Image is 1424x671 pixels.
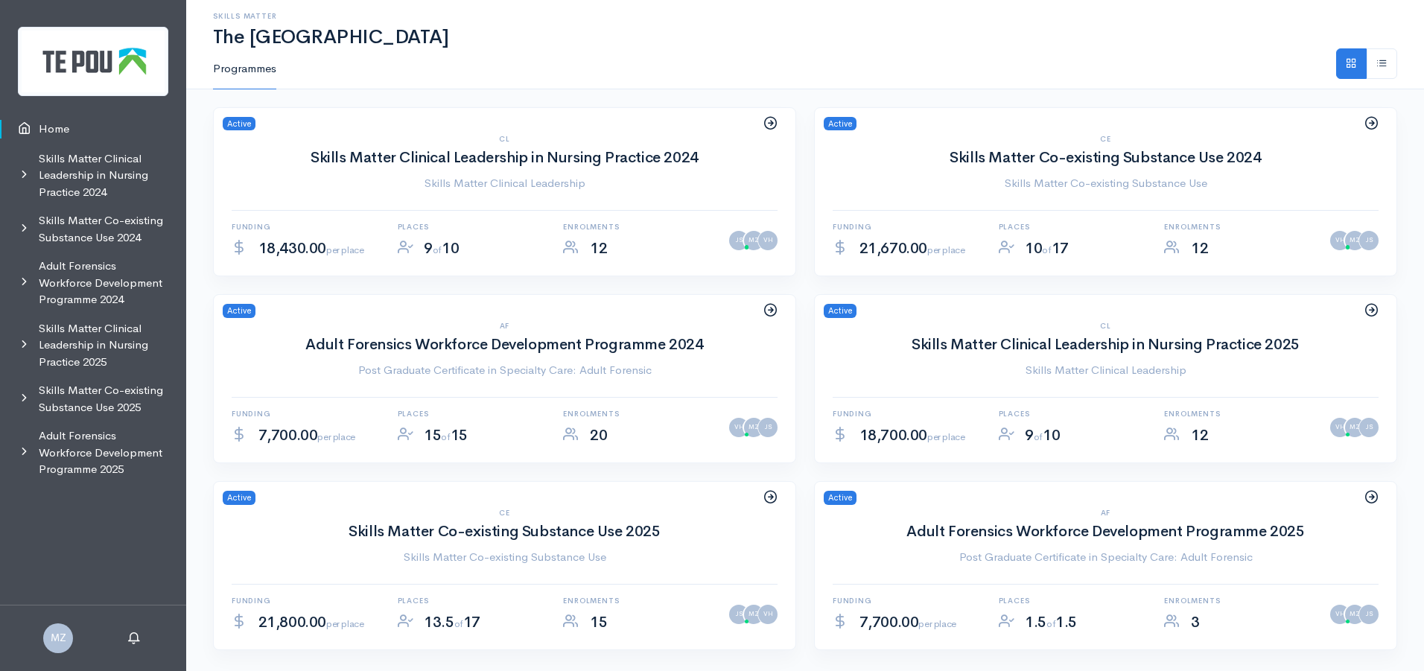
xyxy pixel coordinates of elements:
[213,12,1397,20] h6: Skills Matter
[758,418,778,437] a: JS
[833,362,1379,379] a: Skills Matter Clinical Leadership
[590,239,607,258] span: 12
[433,244,442,256] span: of
[232,135,778,143] h6: CL
[223,117,255,131] span: Active
[912,335,1300,354] a: Skills Matter Clinical Leadership in Nursing Practice 2025
[1345,231,1364,250] a: MZ
[326,244,363,256] span: per place
[833,509,1379,517] h6: AF
[1046,617,1055,630] span: of
[1164,410,1312,418] h6: Enrolments
[590,613,607,632] span: 15
[999,597,1147,605] h6: Places
[1191,426,1208,445] span: 12
[232,597,380,605] h6: Funding
[744,231,763,250] a: MZ
[1330,231,1350,250] a: VH
[758,231,778,250] a: VH
[232,410,380,418] h6: Funding
[833,549,1379,566] a: Post Graduate Certificate in Specialty Care: Adult Forensic
[1359,231,1379,250] a: JS
[424,613,480,632] span: 13.5 17
[424,426,468,445] span: 15 15
[1359,605,1379,624] a: JS
[918,617,956,630] span: per place
[1345,418,1364,437] a: MZ
[1042,244,1051,256] span: of
[729,418,748,437] a: VH
[950,148,1261,167] a: Skills Matter Co-existing Substance Use 2024
[824,491,856,505] span: Active
[1345,605,1364,624] a: MZ
[1025,426,1060,445] span: 9 10
[43,630,73,644] a: MZ
[232,322,778,330] h6: AF
[398,223,546,231] h6: Places
[906,522,1304,541] a: Adult Forensics Workforce Development Programme 2025
[213,48,276,90] a: Programmes
[305,335,703,354] a: Adult Forensics Workforce Development Programme 2024
[927,244,964,256] span: per place
[729,605,748,624] a: JS
[833,597,981,605] h6: Funding
[213,27,1397,48] h1: The [GEOGRAPHIC_DATA]
[744,605,763,624] a: MZ
[1330,418,1350,437] a: VH
[454,617,463,630] span: of
[824,117,856,131] span: Active
[758,605,778,624] a: VH
[232,175,778,192] a: Skills Matter Clinical Leadership
[833,410,981,418] h6: Funding
[43,623,73,653] span: MZ
[833,223,981,231] h6: Funding
[824,304,856,318] span: Active
[349,522,660,541] a: Skills Matter Co-existing Substance Use 2025
[999,410,1147,418] h6: Places
[232,362,778,379] a: Post Graduate Certificate in Specialty Care: Adult Forensic
[232,509,778,517] h6: CE
[1330,605,1350,624] span: VH
[744,418,763,437] a: MZ
[1034,430,1043,443] span: of
[223,491,255,505] span: Active
[18,27,168,96] img: Te Pou
[258,613,364,632] span: 21,800.00
[223,304,255,318] span: Active
[833,322,1379,330] h6: CL
[833,175,1379,192] a: Skills Matter Co-existing Substance Use
[563,410,711,418] h6: Enrolments
[258,426,355,445] span: 7,700.00
[441,430,450,443] span: of
[859,426,965,445] span: 18,700.00
[563,597,711,605] h6: Enrolments
[311,148,699,167] a: Skills Matter Clinical Leadership in Nursing Practice 2024
[424,239,459,258] span: 9 10
[859,239,965,258] span: 21,670.00
[1191,239,1208,258] span: 12
[729,231,748,250] a: JS
[859,613,956,632] span: 7,700.00
[1025,239,1069,258] span: 10 17
[999,223,1147,231] h6: Places
[1164,223,1312,231] h6: Enrolments
[232,549,778,566] p: Skills Matter Co-existing Substance Use
[1359,418,1379,437] a: JS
